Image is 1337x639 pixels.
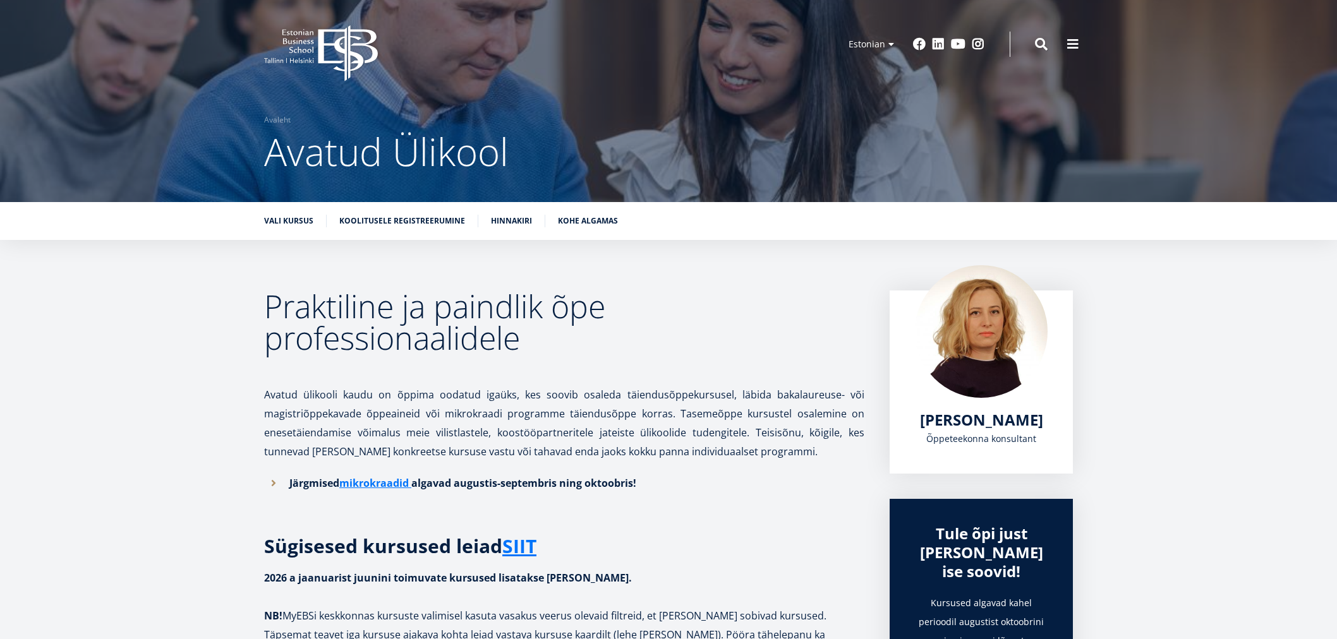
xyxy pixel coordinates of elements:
[349,474,409,493] a: ikrokraadid
[264,609,282,623] strong: NB!
[972,38,984,51] a: Instagram
[932,38,945,51] a: Linkedin
[289,476,636,490] strong: Järgmised algavad augustis-septembris ning oktoobris!
[264,114,291,126] a: Avaleht
[339,474,349,493] a: m
[264,290,864,354] h2: Praktiline ja paindlik õpe professionaalidele
[264,571,632,585] strong: 2026 a jaanuarist juunini toimuvate kursused lisatakse [PERSON_NAME].
[915,265,1048,398] img: Kadri Osula Learning Journey Advisor
[915,429,1048,448] div: Õppeteekonna konsultant
[264,366,864,461] p: Avatud ülikooli kaudu on õppima oodatud igaüks, kes soovib osaleda täiendusõppekursusel, läbida b...
[558,215,618,227] a: Kohe algamas
[920,410,1043,429] a: [PERSON_NAME]
[264,533,536,559] strong: Sügisesed kursused leiad
[339,215,465,227] a: Koolitusele registreerumine
[264,215,313,227] a: Vali kursus
[951,38,965,51] a: Youtube
[915,524,1048,581] div: Tule õpi just [PERSON_NAME] ise soovid!
[264,126,509,177] span: Avatud Ülikool
[491,215,532,227] a: Hinnakiri
[502,537,536,556] a: SIIT
[920,409,1043,430] span: [PERSON_NAME]
[913,38,926,51] a: Facebook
